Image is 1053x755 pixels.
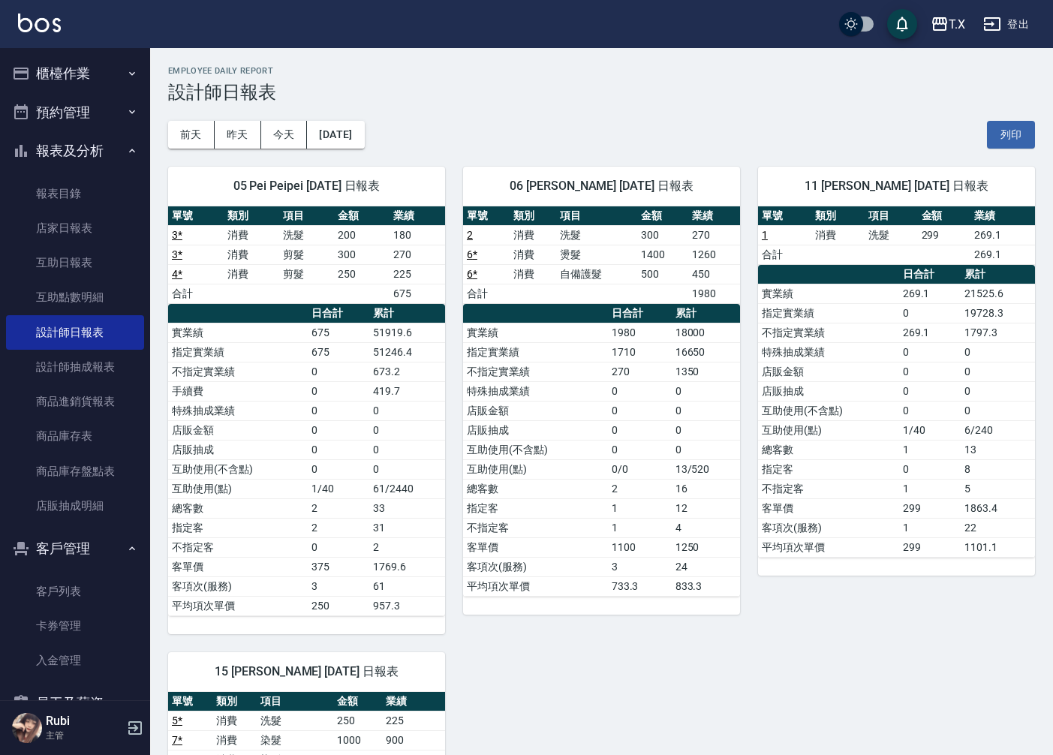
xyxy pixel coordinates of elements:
[382,711,445,730] td: 225
[899,323,961,342] td: 269.1
[758,284,899,303] td: 實業績
[961,342,1034,362] td: 0
[637,245,688,264] td: 1400
[608,498,672,518] td: 1
[168,420,308,440] td: 店販金額
[369,323,445,342] td: 51919.6
[307,121,364,149] button: [DATE]
[608,381,672,401] td: 0
[556,206,637,226] th: 項目
[758,518,899,537] td: 客項次(服務)
[608,323,672,342] td: 1980
[390,264,445,284] td: 225
[961,420,1034,440] td: 6/240
[758,303,899,323] td: 指定實業績
[308,576,369,596] td: 3
[970,245,1035,264] td: 269.1
[308,459,369,479] td: 0
[390,245,445,264] td: 270
[463,304,740,597] table: a dense table
[334,245,390,264] td: 300
[758,323,899,342] td: 不指定實業績
[463,381,608,401] td: 特殊抽成業績
[463,498,608,518] td: 指定客
[961,284,1034,303] td: 21525.6
[608,342,672,362] td: 1710
[168,692,212,711] th: 單號
[369,518,445,537] td: 31
[961,459,1034,479] td: 8
[688,264,740,284] td: 450
[390,284,445,303] td: 675
[758,459,899,479] td: 指定客
[970,225,1035,245] td: 269.1
[961,323,1034,342] td: 1797.3
[186,664,427,679] span: 15 [PERSON_NAME] [DATE] 日報表
[6,245,144,280] a: 互助日報表
[369,576,445,596] td: 61
[961,518,1034,537] td: 22
[467,229,473,241] a: 2
[382,692,445,711] th: 業績
[369,362,445,381] td: 673.2
[168,284,224,303] td: 合計
[46,714,122,729] h5: Rubi
[918,206,971,226] th: 金額
[672,576,740,596] td: 833.3
[672,342,740,362] td: 16650
[168,206,445,304] table: a dense table
[672,420,740,440] td: 0
[257,692,333,711] th: 項目
[224,225,279,245] td: 消費
[608,420,672,440] td: 0
[168,342,308,362] td: 指定實業績
[6,384,144,419] a: 商品進銷貨報表
[369,304,445,323] th: 累計
[961,537,1034,557] td: 1101.1
[369,342,445,362] td: 51246.4
[463,342,608,362] td: 指定實業績
[168,323,308,342] td: 實業績
[608,479,672,498] td: 2
[390,225,445,245] td: 180
[510,225,556,245] td: 消費
[279,206,335,226] th: 項目
[463,362,608,381] td: 不指定實業績
[6,211,144,245] a: 店家日報表
[308,479,369,498] td: 1/40
[608,401,672,420] td: 0
[308,498,369,518] td: 2
[463,206,740,304] table: a dense table
[463,459,608,479] td: 互助使用(點)
[6,609,144,643] a: 卡券管理
[224,264,279,284] td: 消費
[925,9,971,40] button: T.X
[887,9,917,39] button: save
[212,692,257,711] th: 類別
[382,730,445,750] td: 900
[556,225,637,245] td: 洗髮
[279,225,335,245] td: 洗髮
[12,713,42,743] img: Person
[308,537,369,557] td: 0
[672,459,740,479] td: 13/520
[168,596,308,615] td: 平均項次單價
[811,225,865,245] td: 消費
[758,381,899,401] td: 店販抽成
[961,381,1034,401] td: 0
[672,440,740,459] td: 0
[308,557,369,576] td: 375
[6,489,144,523] a: 店販抽成明細
[168,537,308,557] td: 不指定客
[168,440,308,459] td: 店販抽成
[6,93,144,132] button: 預約管理
[608,537,672,557] td: 1100
[961,362,1034,381] td: 0
[758,245,811,264] td: 合計
[463,420,608,440] td: 店販抽成
[224,206,279,226] th: 類別
[6,315,144,350] a: 設計師日報表
[463,557,608,576] td: 客項次(服務)
[899,381,961,401] td: 0
[811,206,865,226] th: 類別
